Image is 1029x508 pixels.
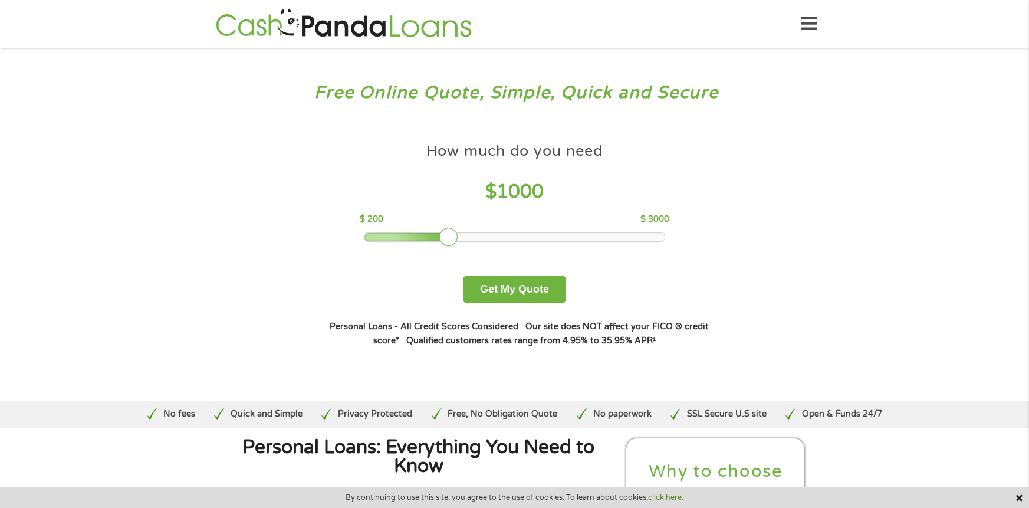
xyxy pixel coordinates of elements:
p: Free, No Obligation Quote [448,408,557,421]
h2: Personal Loans: Everything You Need to Know [223,438,614,476]
p: Quick and Simple [231,408,303,421]
h4: $ [360,180,669,204]
h4: How much do you need [426,142,603,161]
p: $ 3000 [640,213,669,226]
p: No paperwork [593,408,652,421]
a: click here. [648,493,683,502]
span: By continuing to use this site, you agree to the use of cookies. To learn about cookies, [346,493,683,502]
img: GetLoanNow Logo [212,7,475,41]
p: $ 200 [360,213,383,226]
p: SSL Secure U.S site [687,408,767,421]
p: Open & Funds 24/7 [802,408,882,421]
strong: Our site does NOT affect your FICO ® credit score* [373,322,709,346]
button: Get My Quote [463,276,566,303]
h3: Free Online Quote, Simple, Quick and Secure [34,82,995,104]
h2: Why to choose [636,461,795,483]
strong: Personal Loans - All Credit Scores Considered [330,322,518,332]
p: Privacy Protected [338,408,412,421]
p: No fees [163,408,195,421]
span: 1000 [497,181,544,203]
strong: Qualified customers rates range from 4.95% to 35.95% APR¹ [406,336,656,346]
